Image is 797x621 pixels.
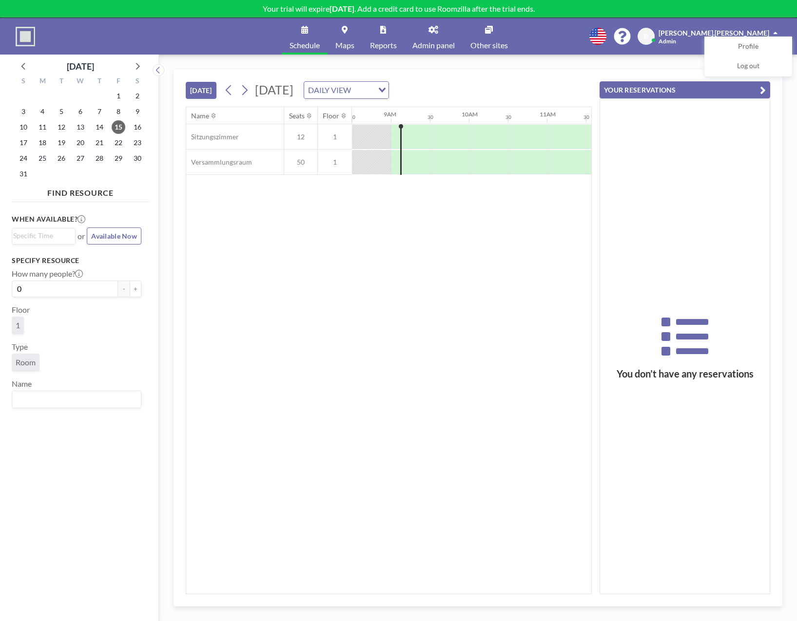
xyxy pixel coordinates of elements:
div: F [109,75,128,88]
div: 30 [583,114,589,120]
a: Schedule [282,18,328,55]
span: Wednesday, August 27, 2025 [74,151,87,165]
div: T [52,75,71,88]
span: Profile [738,42,758,52]
h3: Specify resource [12,256,141,265]
span: Saturday, August 9, 2025 [131,105,144,118]
span: Saturday, August 23, 2025 [131,136,144,150]
b: [DATE] [330,4,354,13]
span: Log out [737,61,759,71]
span: Tuesday, August 26, 2025 [55,151,68,165]
button: YOUR RESERVATIONS [600,81,770,98]
span: Room [16,358,36,367]
span: Saturday, August 2, 2025 [131,89,144,103]
span: Saturday, August 30, 2025 [131,151,144,165]
span: DAILY VIEW [306,84,353,96]
a: Profile [705,37,792,56]
a: Reports [362,18,405,55]
span: Monday, August 4, 2025 [36,105,49,118]
div: Search for option [12,391,141,408]
span: Saturday, August 16, 2025 [131,120,144,134]
span: Monday, August 25, 2025 [36,151,49,165]
span: Thursday, August 21, 2025 [93,136,106,150]
span: [DATE] [255,82,293,97]
div: Floor [323,112,339,120]
span: Friday, August 8, 2025 [112,105,125,118]
div: Search for option [304,82,389,98]
span: Friday, August 1, 2025 [112,89,125,103]
img: organization-logo [16,27,35,46]
span: 1 [318,158,352,167]
span: Maps [335,41,354,49]
input: Search for option [13,230,70,241]
span: Sunday, August 31, 2025 [17,167,30,181]
div: M [33,75,52,88]
input: Search for option [13,393,136,406]
button: + [130,281,141,297]
span: 1 [318,132,352,141]
span: Monday, August 18, 2025 [36,136,49,150]
button: [DATE] [186,82,216,99]
div: [DATE] [67,59,94,73]
span: Reports [370,41,397,49]
span: Friday, August 29, 2025 [112,151,125,165]
div: Name [191,112,209,120]
span: Admin [659,38,676,45]
div: 30 [428,114,433,120]
span: or [78,231,85,241]
div: 10AM [462,111,478,118]
div: Search for option [12,228,75,243]
a: Admin panel [405,18,463,55]
span: Monday, August 11, 2025 [36,120,49,134]
span: Friday, August 22, 2025 [112,136,125,150]
h4: FIND RESOURCE [12,184,149,198]
span: Sunday, August 10, 2025 [17,120,30,134]
input: Search for option [354,84,372,96]
div: S [128,75,147,88]
span: Tuesday, August 5, 2025 [55,105,68,118]
span: 1 [16,320,20,330]
span: Tuesday, August 12, 2025 [55,120,68,134]
div: 30 [350,114,355,120]
span: Versammlungsraum [186,158,252,167]
div: 11AM [540,111,556,118]
h3: You don’t have any reservations [600,368,770,380]
span: 50 [284,158,317,167]
span: Admin panel [412,41,455,49]
a: Log out [705,56,792,76]
span: Thursday, August 7, 2025 [93,105,106,118]
div: Seats [289,112,305,120]
span: Sunday, August 24, 2025 [17,151,30,165]
label: How many people? [12,269,83,279]
button: - [118,281,130,297]
label: Floor [12,305,30,315]
a: Maps [328,18,362,55]
span: Available Now [91,232,137,240]
span: Wednesday, August 13, 2025 [74,120,87,134]
span: Friday, August 15, 2025 [112,120,125,134]
span: Sunday, August 17, 2025 [17,136,30,150]
span: Wednesday, August 20, 2025 [74,136,87,150]
span: Schedule [290,41,320,49]
div: 9AM [384,111,396,118]
span: Other sites [470,41,508,49]
span: 12 [284,132,317,141]
span: Thursday, August 14, 2025 [93,120,106,134]
span: [PERSON_NAME].[PERSON_NAME] [659,29,769,37]
div: T [90,75,109,88]
a: Other sites [463,18,516,55]
span: Wednesday, August 6, 2025 [74,105,87,118]
span: Thursday, August 28, 2025 [93,151,106,165]
span: Tuesday, August 19, 2025 [55,136,68,150]
div: 30 [505,114,511,120]
div: W [71,75,90,88]
span: Sitzungszimmer [186,132,239,141]
label: Type [12,342,28,352]
label: Name [12,379,32,389]
span: Sunday, August 3, 2025 [17,105,30,118]
span: P [644,32,648,41]
div: S [14,75,33,88]
button: Available Now [87,227,141,245]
